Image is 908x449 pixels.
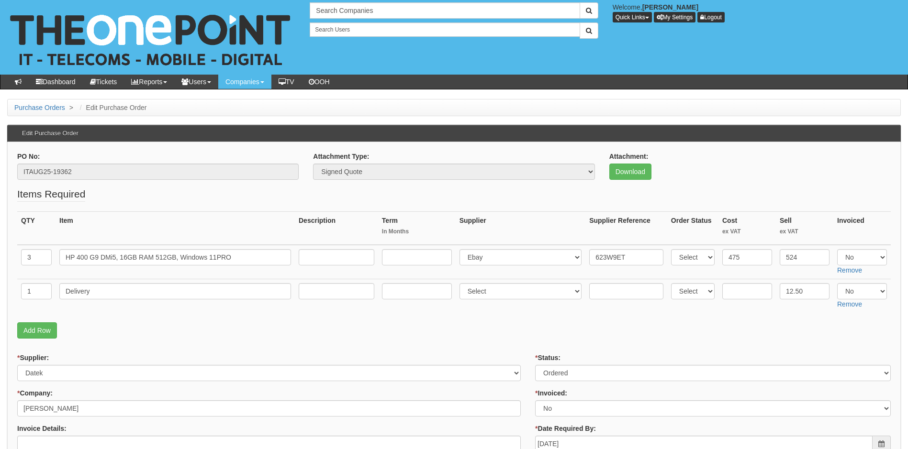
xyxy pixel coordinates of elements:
a: Users [174,75,218,89]
input: Search Users [310,22,580,37]
a: Add Row [17,322,57,339]
label: Status: [535,353,560,362]
label: Date Required By: [535,424,596,433]
label: Attachment: [609,152,649,161]
th: Description [295,212,378,245]
a: Remove [837,266,862,274]
th: Order Status [667,212,718,245]
label: Invoice Details: [17,424,67,433]
th: Cost [718,212,776,245]
a: Logout [697,12,725,22]
th: Sell [776,212,833,245]
small: ex VAT [722,228,772,236]
th: Supplier [456,212,586,245]
label: Attachment Type: [313,152,369,161]
button: Quick Links [613,12,652,22]
th: Term [378,212,456,245]
a: OOH [302,75,337,89]
th: Invoiced [833,212,891,245]
a: My Settings [654,12,696,22]
label: Supplier: [17,353,49,362]
a: Purchase Orders [14,104,65,111]
a: Download [609,164,651,180]
input: Search Companies [310,2,580,19]
a: TV [271,75,302,89]
li: Edit Purchase Order [78,103,147,112]
a: Tickets [83,75,124,89]
label: Invoiced: [535,388,567,398]
h3: Edit Purchase Order [17,125,83,142]
a: Reports [124,75,174,89]
legend: Items Required [17,187,85,202]
th: QTY [17,212,56,245]
label: PO No: [17,152,40,161]
th: Supplier Reference [585,212,667,245]
span: > [67,104,76,111]
a: Remove [837,300,862,308]
div: Welcome, [605,2,908,22]
a: Companies [218,75,271,89]
th: Item [56,212,295,245]
b: [PERSON_NAME] [642,3,698,11]
label: Company: [17,388,53,398]
small: In Months [382,228,452,236]
a: Dashboard [29,75,83,89]
small: ex VAT [780,228,830,236]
